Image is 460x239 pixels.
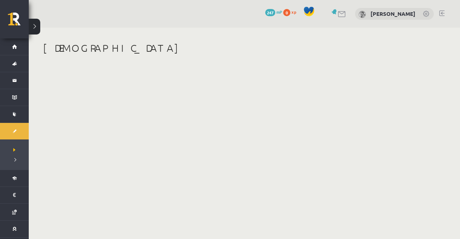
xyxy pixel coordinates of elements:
[8,13,29,31] a: Rīgas 1. Tālmācības vidusskola
[359,11,366,18] img: Rēzija Zariņa
[276,9,282,15] span: mP
[265,9,275,16] span: 247
[265,9,282,15] a: 247 mP
[283,9,290,16] span: 0
[283,9,300,15] a: 0 xp
[371,10,415,17] a: [PERSON_NAME]
[43,42,446,54] h1: [DEMOGRAPHIC_DATA]
[291,9,296,15] span: xp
